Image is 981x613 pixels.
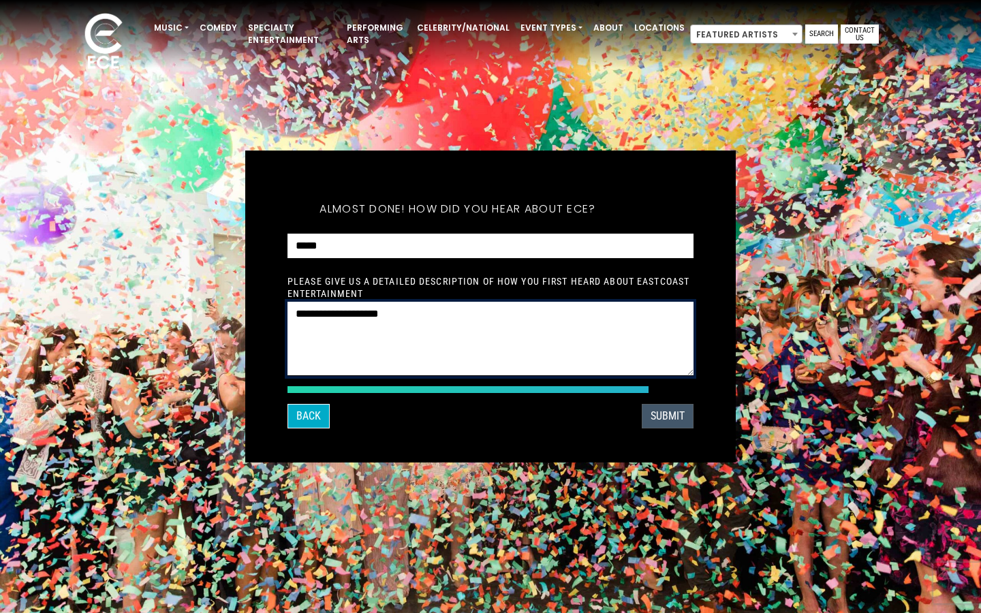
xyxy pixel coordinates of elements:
label: Please give us a detailed description of how you first heard about EastCoast Entertainment [287,275,694,300]
a: Search [805,25,838,44]
span: Featured Artists [691,25,802,44]
button: SUBMIT [642,404,694,428]
select: How did you hear about ECE [287,234,694,259]
a: Celebrity/National [411,16,515,40]
a: Specialty Entertainment [243,16,341,52]
a: Event Types [515,16,588,40]
img: ece_new_logo_whitev2-1.png [69,10,138,76]
span: Featured Artists [690,25,803,44]
a: Locations [629,16,690,40]
button: Back [287,404,330,428]
a: Music [149,16,194,40]
a: Comedy [194,16,243,40]
a: About [588,16,629,40]
h5: Almost done! How did you hear about ECE? [287,185,628,234]
a: Contact Us [841,25,879,44]
a: Performing Arts [341,16,411,52]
